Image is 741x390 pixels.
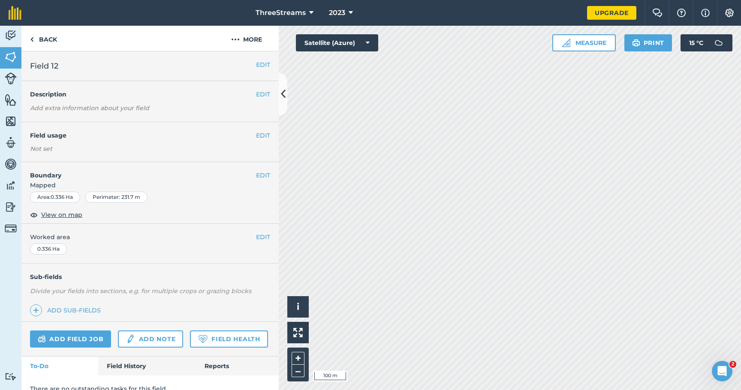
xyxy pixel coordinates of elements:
img: svg+xml;base64,PHN2ZyB4bWxucz0iaHR0cDovL3d3dy53My5vcmcvMjAwMC9zdmciIHdpZHRoPSIxOCIgaGVpZ2h0PSIyNC... [30,210,38,220]
span: i [297,301,299,312]
img: svg+xml;base64,PD94bWwgdmVyc2lvbj0iMS4wIiBlbmNvZGluZz0idXRmLTgiPz4KPCEtLSBHZW5lcmF0b3I6IEFkb2JlIE... [5,136,17,149]
h4: Sub-fields [21,272,279,282]
img: A cog icon [724,9,735,17]
div: Not set [30,144,270,153]
span: Field 12 [30,60,58,72]
img: svg+xml;base64,PD94bWwgdmVyc2lvbj0iMS4wIiBlbmNvZGluZz0idXRmLTgiPz4KPCEtLSBHZW5lcmF0b3I6IEFkb2JlIE... [5,158,17,171]
img: svg+xml;base64,PD94bWwgdmVyc2lvbj0iMS4wIiBlbmNvZGluZz0idXRmLTgiPz4KPCEtLSBHZW5lcmF0b3I6IEFkb2JlIE... [710,34,727,51]
h4: Field usage [30,131,256,140]
img: fieldmargin Logo [9,6,21,20]
iframe: Intercom live chat [712,361,732,381]
button: Satellite (Azure) [296,34,378,51]
img: Ruler icon [562,39,570,47]
img: Two speech bubbles overlapping with the left bubble in the forefront [652,9,663,17]
img: svg+xml;base64,PHN2ZyB4bWxucz0iaHR0cDovL3d3dy53My5vcmcvMjAwMC9zdmciIHdpZHRoPSI1NiIgaGVpZ2h0PSI2MC... [5,51,17,63]
a: Reports [196,357,279,375]
button: Print [624,34,672,51]
button: EDIT [256,90,270,99]
img: Four arrows, one pointing top left, one top right, one bottom right and the last bottom left [293,328,303,337]
em: Add extra information about your field [30,104,149,112]
img: A question mark icon [676,9,687,17]
button: i [287,296,309,318]
span: 2 [729,361,736,368]
span: 2023 [329,8,345,18]
h4: Description [30,90,270,99]
a: Field History [98,357,196,375]
img: svg+xml;base64,PHN2ZyB4bWxucz0iaHR0cDovL3d3dy53My5vcmcvMjAwMC9zdmciIHdpZHRoPSI5IiBoZWlnaHQ9IjI0Ii... [30,34,34,45]
div: Perimeter : 231.7 m [85,192,148,203]
img: svg+xml;base64,PHN2ZyB4bWxucz0iaHR0cDovL3d3dy53My5vcmcvMjAwMC9zdmciIHdpZHRoPSIxNCIgaGVpZ2h0PSIyNC... [33,305,39,315]
span: ThreeStreams [256,8,306,18]
button: EDIT [256,232,270,242]
img: svg+xml;base64,PD94bWwgdmVyc2lvbj0iMS4wIiBlbmNvZGluZz0idXRmLTgiPz4KPCEtLSBHZW5lcmF0b3I6IEFkb2JlIE... [5,201,17,213]
a: Add note [118,330,183,348]
a: Field Health [190,330,268,348]
button: Measure [552,34,616,51]
img: svg+xml;base64,PD94bWwgdmVyc2lvbj0iMS4wIiBlbmNvZGluZz0idXRmLTgiPz4KPCEtLSBHZW5lcmF0b3I6IEFkb2JlIE... [5,222,17,234]
a: To-Do [21,357,98,375]
button: EDIT [256,171,270,180]
div: Area : 0.336 Ha [30,192,80,203]
img: svg+xml;base64,PD94bWwgdmVyc2lvbj0iMS4wIiBlbmNvZGluZz0idXRmLTgiPz4KPCEtLSBHZW5lcmF0b3I6IEFkb2JlIE... [5,72,17,84]
img: svg+xml;base64,PHN2ZyB4bWxucz0iaHR0cDovL3d3dy53My5vcmcvMjAwMC9zdmciIHdpZHRoPSI1NiIgaGVpZ2h0PSI2MC... [5,115,17,128]
img: svg+xml;base64,PD94bWwgdmVyc2lvbj0iMS4wIiBlbmNvZGluZz0idXRmLTgiPz4KPCEtLSBHZW5lcmF0b3I6IEFkb2JlIE... [5,179,17,192]
button: EDIT [256,60,270,69]
img: svg+xml;base64,PHN2ZyB4bWxucz0iaHR0cDovL3d3dy53My5vcmcvMjAwMC9zdmciIHdpZHRoPSIxOSIgaGVpZ2h0PSIyNC... [632,38,640,48]
a: Back [21,26,66,51]
a: Upgrade [587,6,636,20]
em: Divide your fields into sections, e.g. for multiple crops or grazing blocks [30,287,251,295]
img: svg+xml;base64,PD94bWwgdmVyc2lvbj0iMS4wIiBlbmNvZGluZz0idXRmLTgiPz4KPCEtLSBHZW5lcmF0b3I6IEFkb2JlIE... [126,334,135,344]
img: svg+xml;base64,PD94bWwgdmVyc2lvbj0iMS4wIiBlbmNvZGluZz0idXRmLTgiPz4KPCEtLSBHZW5lcmF0b3I6IEFkb2JlIE... [5,29,17,42]
img: svg+xml;base64,PD94bWwgdmVyc2lvbj0iMS4wIiBlbmNvZGluZz0idXRmLTgiPz4KPCEtLSBHZW5lcmF0b3I6IEFkb2JlIE... [38,334,46,344]
button: View on map [30,210,82,220]
span: Mapped [21,180,279,190]
h4: Boundary [21,162,256,180]
span: 15 ° C [689,34,703,51]
span: View on map [41,210,82,219]
a: Add field job [30,330,111,348]
a: Add sub-fields [30,304,104,316]
button: 15 °C [681,34,732,51]
button: + [292,352,304,365]
button: – [292,365,304,377]
img: svg+xml;base64,PHN2ZyB4bWxucz0iaHR0cDovL3d3dy53My5vcmcvMjAwMC9zdmciIHdpZHRoPSIxNyIgaGVpZ2h0PSIxNy... [701,8,710,18]
img: svg+xml;base64,PHN2ZyB4bWxucz0iaHR0cDovL3d3dy53My5vcmcvMjAwMC9zdmciIHdpZHRoPSIyMCIgaGVpZ2h0PSIyNC... [231,34,240,45]
img: svg+xml;base64,PD94bWwgdmVyc2lvbj0iMS4wIiBlbmNvZGluZz0idXRmLTgiPz4KPCEtLSBHZW5lcmF0b3I6IEFkb2JlIE... [5,372,17,381]
div: 0.336 Ha [30,243,67,255]
button: EDIT [256,131,270,140]
span: Worked area [30,232,270,242]
img: svg+xml;base64,PHN2ZyB4bWxucz0iaHR0cDovL3d3dy53My5vcmcvMjAwMC9zdmciIHdpZHRoPSI1NiIgaGVpZ2h0PSI2MC... [5,93,17,106]
button: More [214,26,279,51]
